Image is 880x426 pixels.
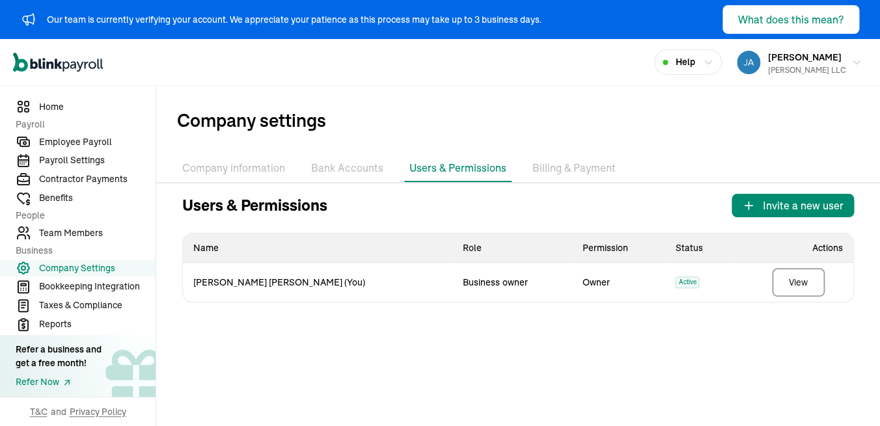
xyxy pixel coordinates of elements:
[664,286,880,426] iframe: Chat Widget
[789,276,808,289] div: View
[675,276,699,288] span: Active
[183,263,452,302] td: [PERSON_NAME] [PERSON_NAME] (You)
[16,343,102,370] div: Refer a business and get a free month!
[583,276,610,288] span: Owner
[177,155,290,182] li: Company information
[177,107,880,134] span: Company settings
[39,100,156,114] span: Home
[772,268,825,297] button: View
[16,375,102,389] a: Refer Now
[452,233,571,263] th: Role
[39,172,156,186] span: Contractor Payments
[39,261,156,275] span: Company Settings
[665,233,732,263] th: Status
[768,51,842,63] span: [PERSON_NAME]
[39,226,156,240] span: Team Members
[39,191,156,205] span: Benefits
[306,155,389,182] li: Bank Accounts
[39,317,156,331] span: Reports
[763,198,844,213] span: Invite a new user
[732,46,867,79] button: [PERSON_NAME][PERSON_NAME] LLC
[572,233,665,263] th: Permission
[738,12,844,27] div: What does this mean?
[16,118,148,131] span: Payroll
[39,280,156,293] span: Bookkeeping Integration
[676,55,695,69] span: Help
[16,209,148,222] span: People
[654,49,722,75] button: Help
[39,135,156,149] span: Employee Payroll
[463,276,527,288] span: Business owner
[732,194,854,217] button: Invite a new user
[13,44,103,81] nav: Global
[47,13,542,27] div: Our team is currently verifying your account. We appreciate your patience as this process may tak...
[182,194,327,217] span: Users & Permissions
[30,405,48,418] span: T&C
[39,153,156,167] span: Payroll Settings
[16,244,148,258] span: Business
[527,155,621,182] li: Billing & Payment
[39,299,156,312] span: Taxes & Compliance
[70,405,126,418] span: Privacy Policy
[722,5,859,34] button: What does this mean?
[732,233,853,263] th: Actions
[404,155,512,182] li: Users & Permissions
[768,64,846,76] div: [PERSON_NAME] LLC
[183,233,452,263] th: Name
